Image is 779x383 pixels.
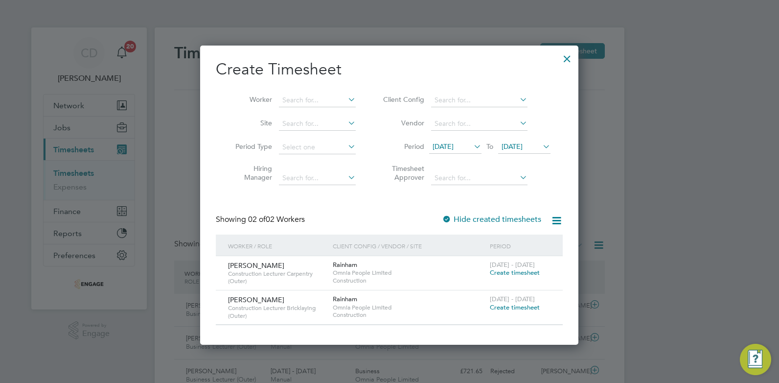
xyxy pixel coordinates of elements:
[431,117,527,131] input: Search for...
[740,344,771,375] button: Engage Resource Center
[279,171,356,185] input: Search for...
[228,261,284,270] span: [PERSON_NAME]
[490,295,535,303] span: [DATE] - [DATE]
[487,235,553,257] div: Period
[228,142,272,151] label: Period Type
[333,261,357,269] span: Rainham
[226,235,330,257] div: Worker / Role
[333,295,357,303] span: Rainham
[279,94,356,107] input: Search for...
[228,270,325,285] span: Construction Lecturer Carpentry (Outer)
[380,164,424,182] label: Timesheet Approver
[490,303,540,311] span: Create timesheet
[248,215,266,224] span: 02 of
[228,119,272,127] label: Site
[442,215,541,224] label: Hide created timesheets
[502,142,523,151] span: [DATE]
[380,142,424,151] label: Period
[228,304,325,319] span: Construction Lecturer Bricklaying (Outer)
[483,140,496,153] span: To
[431,171,527,185] input: Search for...
[228,95,272,104] label: Worker
[333,277,485,285] span: Construction
[490,261,535,269] span: [DATE] - [DATE]
[431,94,527,107] input: Search for...
[433,142,454,151] span: [DATE]
[330,235,487,257] div: Client Config / Vendor / Site
[279,141,356,154] input: Select one
[333,311,485,319] span: Construction
[380,95,424,104] label: Client Config
[228,295,284,304] span: [PERSON_NAME]
[216,215,307,225] div: Showing
[333,269,485,277] span: Omnia People Limited
[248,215,305,224] span: 02 Workers
[380,119,424,127] label: Vendor
[228,164,272,182] label: Hiring Manager
[279,117,356,131] input: Search for...
[333,304,485,311] span: Omnia People Limited
[216,59,563,80] h2: Create Timesheet
[490,268,540,277] span: Create timesheet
